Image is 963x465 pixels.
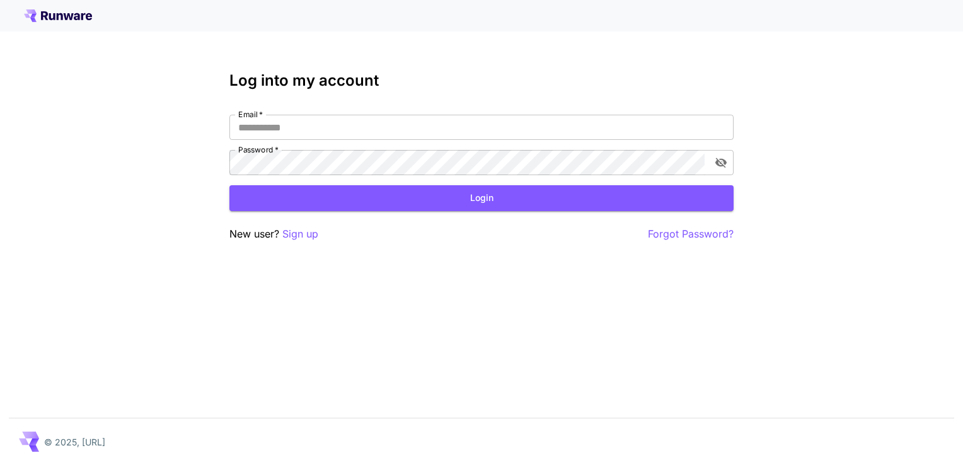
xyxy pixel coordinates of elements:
h3: Log into my account [229,72,734,89]
button: toggle password visibility [710,151,732,174]
button: Login [229,185,734,211]
button: Sign up [282,226,318,242]
label: Password [238,144,279,155]
p: New user? [229,226,318,242]
label: Email [238,109,263,120]
p: © 2025, [URL] [44,435,105,449]
button: Forgot Password? [648,226,734,242]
